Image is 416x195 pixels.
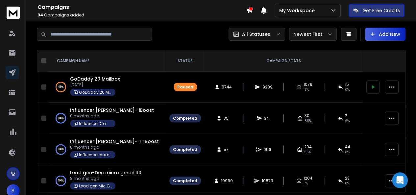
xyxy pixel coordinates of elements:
span: 57 [224,147,230,152]
span: 10960 [221,178,233,183]
span: 88 % [305,118,311,124]
p: 100 % [58,146,64,153]
span: 0 % [345,181,350,186]
span: 0 % [345,87,350,92]
div: Open Intercom Messenger [392,172,408,188]
a: GoDaddy 20 Mailbox [70,76,120,82]
span: 1079 [304,82,312,87]
th: CAMPAIGN STATS [205,50,362,72]
h1: Campaigns [37,3,246,11]
p: Get Free Credits [362,7,400,14]
a: Influencer [PERSON_NAME]- iBoost [70,107,154,113]
span: 6 % [345,118,350,124]
p: 100 % [58,178,64,184]
span: 13 % [304,87,309,92]
span: 294 [304,144,312,150]
button: Newest First [289,28,337,41]
p: 95 % [59,84,63,90]
p: Campaigns added [37,12,246,18]
span: 30 [305,113,309,118]
p: 100 % [58,115,64,122]
p: Lead gen Mic Gmail-110 [79,183,112,189]
span: 10879 [261,178,273,183]
p: 8 months ago [70,113,154,119]
div: Completed [173,178,197,183]
p: Influencer camp-TTBoost [79,152,112,158]
p: My Workspace [279,7,317,14]
span: 8 % [345,150,350,155]
div: Completed [173,147,197,152]
span: 34 [264,116,271,121]
p: All Statuses [242,31,270,37]
span: 2 [345,113,347,118]
span: 656 [263,147,271,152]
p: 8 months ago [70,176,141,181]
span: 15 [345,82,349,87]
p: GoDaddy 20 Mailbox [79,90,112,95]
span: 34 [37,12,43,18]
p: [DATE] [70,82,120,87]
span: 44 [345,144,350,150]
span: 55 % [304,150,311,155]
td: 95%GoDaddy 20 Mailbox[DATE]GoDaddy 20 Mailbox [49,72,165,103]
span: 8744 [222,85,232,90]
a: Lead gen-Dec micro gmail 110 [70,169,141,176]
div: Paused [177,85,193,90]
th: STATUS [165,50,205,72]
span: 9289 [262,85,272,90]
img: logo [7,7,20,19]
p: Influencer Camp - iBoost [79,121,112,126]
div: Completed [173,116,197,121]
span: 11 % [304,181,308,186]
td: 100%Influencer [PERSON_NAME]- iBoost8 months agoInfluencer Camp - iBoost [49,103,165,134]
th: CAMPAIGN NAME [49,50,165,72]
a: Influencer [PERSON_NAME]- TTBoost [70,138,159,145]
span: 23 [345,176,350,181]
span: 1204 [304,176,312,181]
p: 8 months ago [70,145,159,150]
button: Get Free Credits [349,4,404,17]
td: 100%Influencer [PERSON_NAME]- TTBoost8 months agoInfluencer camp-TTBoost [49,134,165,165]
button: Add New [365,28,405,41]
span: 35 [224,116,230,121]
